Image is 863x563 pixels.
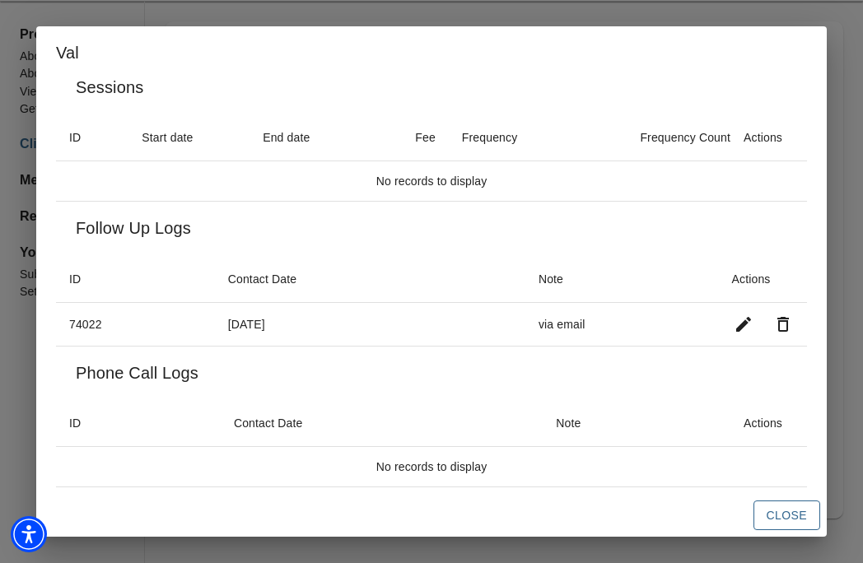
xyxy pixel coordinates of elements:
div: Fee [415,128,436,147]
td: 74022 [56,302,215,346]
h6: Sessions [76,74,143,100]
div: Start date [142,128,193,147]
td: via email [525,302,720,346]
div: End date [263,128,310,147]
span: ID [69,128,102,147]
span: Close [767,505,807,526]
span: ID [69,269,102,289]
div: Frequency [462,128,518,147]
div: ID [69,413,81,433]
span: Contact Date [228,269,319,289]
div: Note [556,413,581,433]
button: Edit [724,305,763,344]
span: Frequency [462,128,539,147]
h2: Val [56,40,807,66]
span: Note [556,413,602,433]
div: Accessibility Menu [11,516,47,552]
div: Contact Date [234,413,303,433]
button: Close [753,500,820,531]
td: No records to display [56,161,807,202]
div: ID [69,128,81,147]
span: End date [263,128,331,147]
span: Frequency Count [618,128,730,147]
h6: Follow Up Logs [76,215,191,241]
td: [DATE] [215,302,525,346]
button: Delete [763,305,803,344]
div: Contact Date [228,269,297,289]
div: Note [539,269,563,289]
div: Frequency Count [640,128,730,147]
div: ID [69,269,81,289]
span: ID [69,413,102,433]
span: Contact Date [234,413,324,433]
span: Start date [142,128,214,147]
td: No records to display [56,446,807,486]
h6: Phone Call Logs [76,360,198,386]
span: Note [539,269,585,289]
span: Fee [394,128,436,147]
